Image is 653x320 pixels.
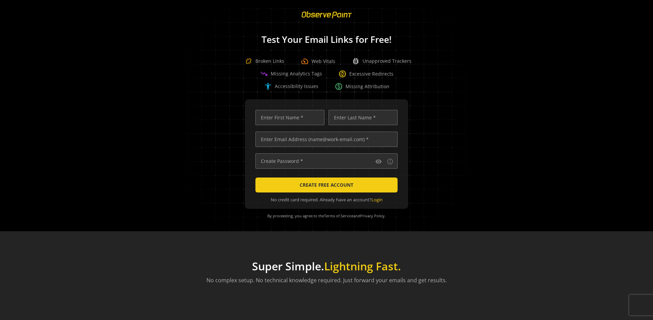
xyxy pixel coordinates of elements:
[352,57,360,65] span: bug_report
[335,82,389,90] div: Missing Attribution
[260,70,268,78] span: trending_down
[329,110,398,125] input: Enter Last Name *
[352,57,412,65] div: Unapproved Trackers
[360,213,385,218] a: Privacy Policy
[177,35,476,45] h1: Test Your Email Links for Free!
[255,110,324,125] input: Enter First Name *
[206,260,447,273] h1: Super Simple.
[386,157,394,166] button: Password requirements
[297,16,356,22] a: ObservePoint Homepage
[253,209,400,223] div: By proceeding, you agree to the and .
[264,82,318,90] div: Accessibility Issues
[301,57,335,65] div: Web Vitals
[264,82,272,90] span: accessibility
[255,153,398,169] input: Create Password *
[300,179,353,191] span: CREATE FREE ACCOUNT
[301,57,309,65] span: speed
[255,132,398,147] input: Enter Email Address (name@work-email.com) *
[324,213,353,218] a: Terms of Service
[338,70,394,78] div: Excessive Redirects
[255,178,398,192] button: CREATE FREE ACCOUNT
[255,197,398,203] div: No credit card required. Already have an account?
[206,276,447,284] p: No complex setup. No technical knowledge required. Just forward your emails and get results.
[260,70,322,78] div: Missing Analytics Tags
[324,259,401,273] span: Lightning Fast.
[242,54,284,68] div: Broken Links
[375,158,382,165] mat-icon: visibility
[387,158,394,165] mat-icon: info_outline
[242,54,255,68] img: Broken Link
[335,82,343,90] span: paid
[338,70,347,78] span: change_circle
[371,197,383,203] a: Login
